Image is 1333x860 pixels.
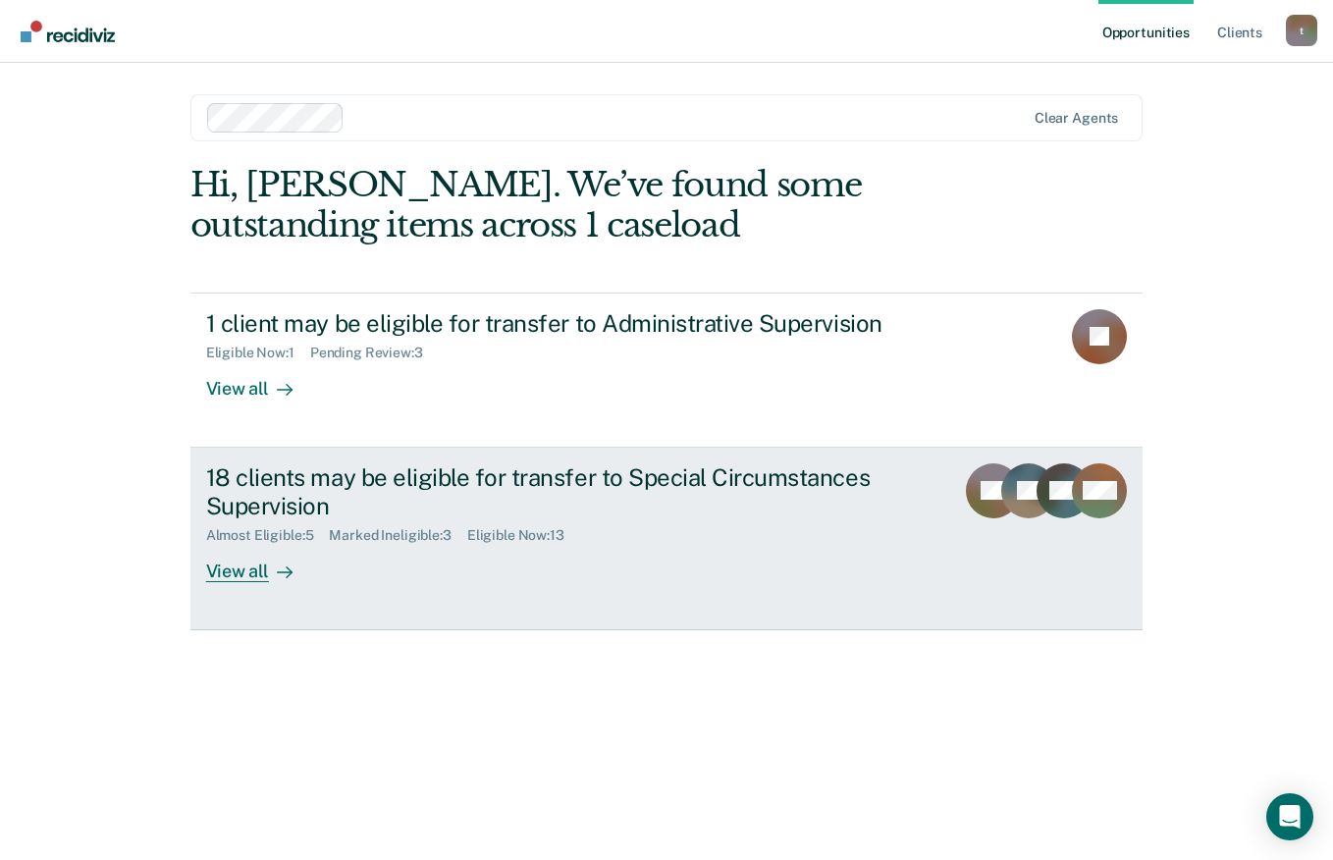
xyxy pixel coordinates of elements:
div: Eligible Now : 1 [206,345,310,361]
div: 1 client may be eligible for transfer to Administrative Supervision [206,309,895,338]
div: Marked Ineligible : 3 [329,527,466,544]
div: View all [206,361,316,400]
div: Open Intercom Messenger [1266,793,1313,840]
div: t [1286,15,1317,46]
div: Clear agents [1035,110,1118,127]
a: 18 clients may be eligible for transfer to Special Circumstances SupervisionAlmost Eligible:5Mark... [190,448,1144,630]
a: 1 client may be eligible for transfer to Administrative SupervisionEligible Now:1Pending Review:3... [190,293,1144,448]
div: Eligible Now : 13 [467,527,580,544]
div: Hi, [PERSON_NAME]. We’ve found some outstanding items across 1 caseload [190,165,952,245]
div: Almost Eligible : 5 [206,527,330,544]
img: Recidiviz [21,21,115,42]
div: View all [206,544,316,582]
div: Pending Review : 3 [310,345,439,361]
div: 18 clients may be eligible for transfer to Special Circumstances Supervision [206,463,895,520]
button: Profile dropdown button [1286,15,1317,46]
